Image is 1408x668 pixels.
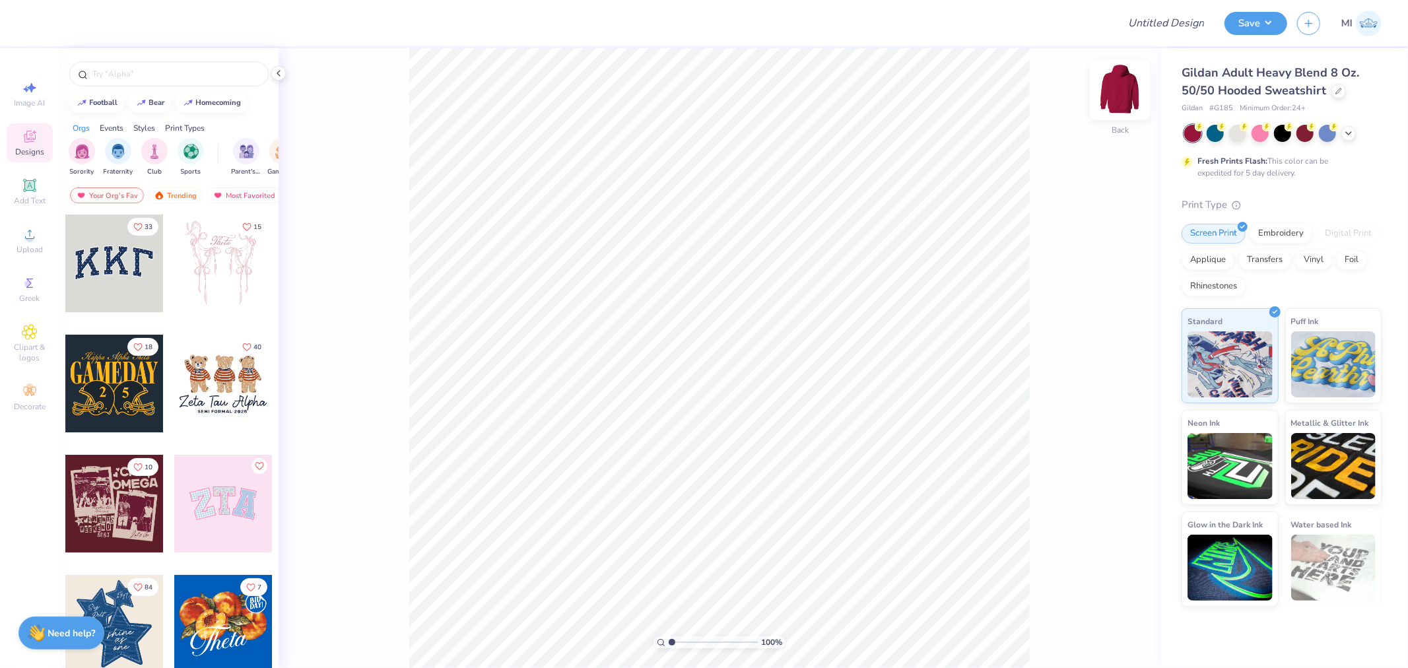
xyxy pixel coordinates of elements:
[1356,11,1382,36] img: Ma. Isabella Adad
[145,224,152,230] span: 33
[1188,433,1273,499] img: Neon Ink
[253,224,261,230] span: 15
[267,138,298,177] div: filter for Game Day
[48,627,96,640] strong: Need help?
[127,218,158,236] button: Like
[111,144,125,159] img: Fraternity Image
[1197,155,1360,179] div: This color can be expedited for 5 day delivery.
[145,584,152,591] span: 84
[1209,103,1233,114] span: # G185
[207,187,281,203] div: Most Favorited
[1291,518,1352,531] span: Water based Ink
[1291,433,1376,499] img: Metallic & Glitter Ink
[253,344,261,351] span: 40
[178,138,204,177] button: filter button
[1182,103,1203,114] span: Gildan
[1291,331,1376,397] img: Puff Ink
[1188,416,1220,430] span: Neon Ink
[127,458,158,476] button: Like
[14,195,46,206] span: Add Text
[231,138,261,177] button: filter button
[176,93,248,113] button: homecoming
[231,138,261,177] div: filter for Parent's Weekend
[104,167,133,177] span: Fraternity
[1291,416,1369,430] span: Metallic & Glitter Ink
[75,144,90,159] img: Sorority Image
[69,138,95,177] button: filter button
[129,93,171,113] button: bear
[178,138,204,177] div: filter for Sports
[69,138,95,177] div: filter for Sorority
[239,144,254,159] img: Parent's Weekend Image
[127,338,158,356] button: Like
[267,138,298,177] button: filter button
[14,401,46,412] span: Decorate
[1182,250,1234,270] div: Applique
[1118,10,1215,36] input: Untitled Design
[275,144,290,159] img: Game Day Image
[76,191,86,200] img: most_fav.gif
[154,191,164,200] img: trending.gif
[147,144,162,159] img: Club Image
[90,99,118,106] div: football
[1182,277,1246,296] div: Rhinestones
[100,122,123,134] div: Events
[213,191,223,200] img: most_fav.gif
[184,144,199,159] img: Sports Image
[257,584,261,591] span: 7
[183,99,193,107] img: trend_line.gif
[149,99,165,106] div: bear
[70,167,94,177] span: Sorority
[15,98,46,108] span: Image AI
[73,122,90,134] div: Orgs
[1240,103,1306,114] span: Minimum Order: 24 +
[1291,314,1319,328] span: Puff Ink
[165,122,205,134] div: Print Types
[1182,224,1246,244] div: Screen Print
[145,464,152,471] span: 10
[196,99,242,106] div: homecoming
[1197,156,1267,166] strong: Fresh Prints Flash:
[148,187,203,203] div: Trending
[267,167,298,177] span: Game Day
[147,167,162,177] span: Club
[1188,314,1223,328] span: Standard
[1182,65,1359,98] span: Gildan Adult Heavy Blend 8 Oz. 50/50 Hooded Sweatshirt
[1341,11,1382,36] a: MI
[15,147,44,157] span: Designs
[77,99,87,107] img: trend_line.gif
[1250,224,1312,244] div: Embroidery
[1291,535,1376,601] img: Water based Ink
[7,342,53,363] span: Clipart & logos
[1238,250,1291,270] div: Transfers
[1112,125,1129,137] div: Back
[20,293,40,304] span: Greek
[136,99,147,107] img: trend_line.gif
[1188,331,1273,397] img: Standard
[70,187,144,203] div: Your Org's Fav
[91,67,260,81] input: Try "Alpha"
[104,138,133,177] button: filter button
[1094,63,1147,116] img: Back
[141,138,168,177] button: filter button
[236,338,267,356] button: Like
[17,244,43,255] span: Upload
[761,636,782,648] span: 100 %
[231,167,261,177] span: Parent's Weekend
[236,218,267,236] button: Like
[127,578,158,596] button: Like
[1182,197,1382,213] div: Print Type
[1188,535,1273,601] img: Glow in the Dark Ink
[145,344,152,351] span: 18
[69,93,124,113] button: football
[240,578,267,596] button: Like
[141,138,168,177] div: filter for Club
[181,167,201,177] span: Sports
[1188,518,1263,531] span: Glow in the Dark Ink
[251,458,267,474] button: Like
[1316,224,1380,244] div: Digital Print
[133,122,155,134] div: Styles
[1224,12,1287,35] button: Save
[1341,16,1353,31] span: MI
[1336,250,1367,270] div: Foil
